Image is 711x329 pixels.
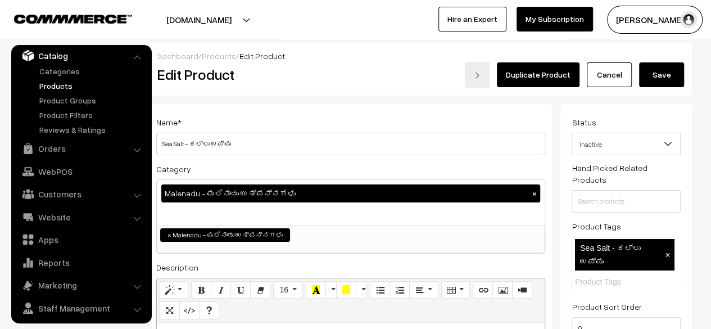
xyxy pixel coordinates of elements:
[474,72,481,79] img: right-arrow.png
[160,228,290,242] li: Malenadu - ಮಲೆನಾಡು ಉತ್ಪನ್ನಗಳು
[37,124,148,136] a: Reviews & Ratings
[572,301,641,313] label: Product Sort Order
[279,285,288,294] span: 16
[517,7,593,31] a: My Subscription
[14,229,148,250] a: Apps
[14,15,132,23] img: COMMMERCE
[512,281,532,299] button: Video
[14,138,148,159] a: Orders
[199,301,219,319] button: Help
[356,281,367,299] button: More Color
[14,275,148,295] a: Marketing
[37,94,148,106] a: Product Groups
[529,188,540,199] button: ×
[14,207,148,227] a: Website
[587,62,632,87] a: Cancel
[167,230,171,240] span: ×
[179,301,200,319] button: Code View
[14,253,148,273] a: Reports
[325,281,337,299] button: More Color
[160,281,188,299] button: Style
[157,66,367,83] h2: Edit Product
[37,65,148,77] a: Categories
[161,184,540,202] div: Malenadu - ಮಲೆನಾಡು ಉತ್ಪನ್ನಗಳು
[473,281,493,299] button: Link (CTRL+K)
[127,6,271,34] button: [DOMAIN_NAME]
[211,281,231,299] button: Italic (CTRL+I)
[390,281,410,299] button: Ordered list (CTRL+SHIFT+NUM8)
[572,116,596,128] label: Status
[14,161,148,182] a: WebPOS
[572,220,621,232] label: Product Tags
[191,281,211,299] button: Bold (CTRL+B)
[156,133,545,155] input: Name
[492,281,513,299] button: Picture
[572,133,681,155] span: Inactive
[306,281,326,299] button: Recent Color
[607,6,703,34] button: [PERSON_NAME]
[14,298,148,318] a: Staff Management
[157,51,198,61] a: Dashboard
[37,80,148,92] a: Products
[156,262,198,273] label: Description
[580,244,640,266] span: Sea Salt - ಕಲ್ಲು ಉಪ್ಪು
[575,276,673,288] input: Product Tags
[572,190,681,213] input: Search products
[160,301,180,319] button: Full Screen
[409,281,438,299] button: Paragraph
[665,250,670,260] span: ×
[202,51,236,61] a: Products
[14,11,112,25] a: COMMMERCE
[250,281,270,299] button: Remove Font Style (CTRL+\)
[370,281,390,299] button: Unordered list (CTRL+SHIFT+NUM7)
[336,281,356,299] button: Background Color
[239,51,285,61] span: Edit Product
[157,50,684,62] div: / /
[14,46,148,66] a: Catalog
[37,109,148,121] a: Product Filters
[572,134,680,154] span: Inactive
[639,62,684,87] button: Save
[14,184,148,204] a: Customers
[438,7,506,31] a: Hire an Expert
[497,62,579,87] a: Duplicate Product
[273,281,303,299] button: Font Size
[441,281,470,299] button: Table
[156,116,182,128] label: Name
[680,11,697,28] img: user
[230,281,251,299] button: Underline (CTRL+U)
[572,162,681,186] label: Hand Picked Related Products
[156,163,191,175] label: Category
